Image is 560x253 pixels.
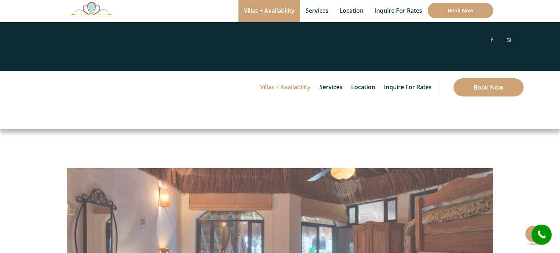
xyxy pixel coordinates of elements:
a: Book Now [454,78,524,96]
a: call [532,225,552,245]
img: Awesome Logo [18,73,53,127]
img: svg%3E [518,13,524,68]
a: Book Now [428,3,493,18]
img: Awesome Logo [67,2,116,15]
a: Location [347,71,379,104]
a: Inquire for Rates [380,71,435,104]
i: call [533,226,550,243]
a: Services [316,71,346,104]
a: Villas + Availability [256,71,314,104]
